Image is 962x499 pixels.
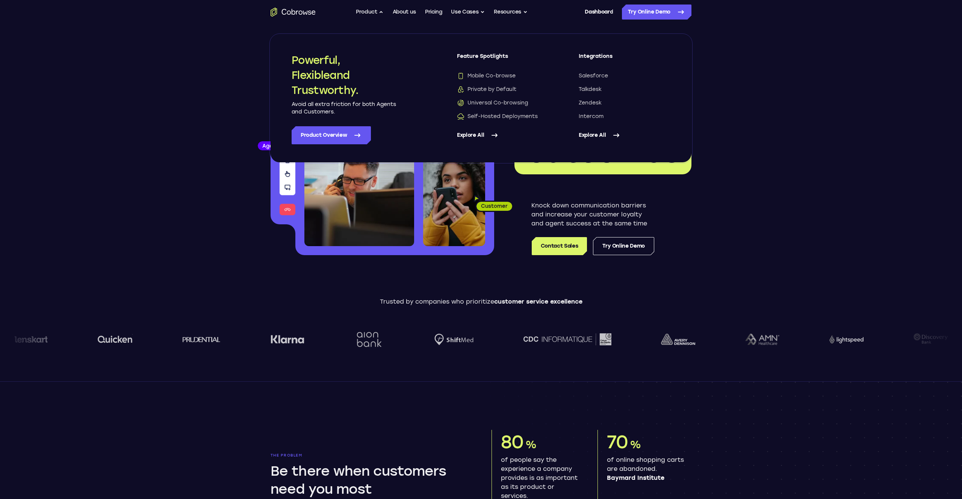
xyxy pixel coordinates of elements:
span: 80 [501,431,523,453]
a: Explore All [579,126,670,144]
span: Universal Co-browsing [457,99,528,107]
span: % [525,438,536,451]
h2: Powerful, Flexible and Trustworthy. [292,53,397,98]
a: Product Overview [292,126,371,144]
span: Baymard Institute [607,473,685,482]
a: Contact Sales [532,237,587,255]
a: About us [393,5,416,20]
span: Intercom [579,113,604,120]
img: Lightspeed [802,335,836,343]
button: Product [356,5,384,20]
img: Aion Bank [326,324,357,355]
img: prudential [155,336,193,342]
a: Explore All [457,126,549,144]
a: Private by DefaultPrivate by Default [457,86,549,93]
img: Mobile Co-browse [457,72,464,80]
a: Mobile Co-browseMobile Co-browse [457,72,549,80]
a: Try Online Demo [622,5,691,20]
button: Resources [494,5,528,20]
img: AMN Healthcare [717,334,752,345]
img: A customer holding their phone [423,157,485,246]
button: Use Cases [451,5,485,20]
a: Universal Co-browsingUniversal Co-browsing [457,99,549,107]
p: The problem [271,453,470,458]
span: 70 [607,431,628,453]
p: Avoid all extra friction for both Agents and Customers. [292,101,397,116]
img: Klarna [242,335,276,344]
img: Self-Hosted Deployments [457,113,464,120]
span: Talkdesk [579,86,602,93]
p: Knock down communication barriers and increase your customer loyalty and agent success at the sam... [531,201,654,228]
a: Try Online Demo [593,237,654,255]
a: Pricing [425,5,442,20]
span: Integrations [579,53,670,66]
a: Intercom [579,113,670,120]
span: Self-Hosted Deployments [457,113,538,120]
span: Zendesk [579,99,602,107]
img: avery-dennison [633,334,667,345]
img: quicken [70,333,105,345]
span: Mobile Co-browse [457,72,516,80]
span: Private by Default [457,86,516,93]
a: Self-Hosted DeploymentsSelf-Hosted Deployments [457,113,549,120]
a: Go to the home page [271,8,316,17]
a: Salesforce [579,72,670,80]
a: Dashboard [585,5,613,20]
span: Feature Spotlights [457,53,549,66]
img: A customer support agent talking on the phone [304,112,414,246]
img: Universal Co-browsing [457,99,464,107]
span: Salesforce [579,72,608,80]
img: Private by Default [457,86,464,93]
a: Zendesk [579,99,670,107]
img: Shiftmed [407,334,446,345]
a: Talkdesk [579,86,670,93]
span: % [630,438,641,451]
img: CDC Informatique [496,333,584,345]
p: of online shopping carts are abandoned. [607,455,685,482]
span: customer service excellence [494,298,582,305]
h2: Be there when customers need you most [271,462,467,498]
